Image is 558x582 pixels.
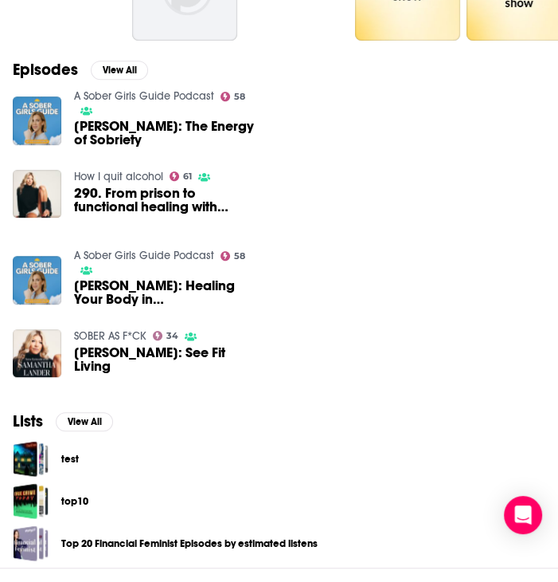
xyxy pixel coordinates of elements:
[61,450,79,468] a: test
[153,331,179,340] a: 34
[74,120,256,147] a: Samantha Lander: The Energy of Sobriety
[13,411,113,431] a: ListsView All
[220,251,246,261] a: 58
[13,60,78,80] h2: Episodes
[74,187,256,214] span: 290. From prison to functional healing with [PERSON_NAME]
[13,170,61,218] img: 290. From prison to functional healing with Samantha Lander
[504,496,542,534] div: Open Intercom Messenger
[166,332,178,340] span: 34
[234,253,245,260] span: 58
[170,171,193,181] a: 61
[74,89,214,103] a: A Sober Girls Guide Podcast
[74,187,256,214] a: 290. From prison to functional healing with Samantha Lander
[91,61,148,80] button: View All
[13,329,61,378] img: Samantha Lander: See Fit Living
[74,346,256,373] span: [PERSON_NAME]: See Fit Living
[13,256,61,305] img: Samantha Lander: Healing Your Body in Sobriety
[13,96,61,145] img: Samantha Lander: The Energy of Sobriety
[13,60,148,80] a: EpisodesView All
[13,525,49,561] a: Top 20 Financial Feminist Episodes by estimated listens
[234,93,245,100] span: 58
[74,249,214,262] a: A Sober Girls Guide Podcast
[56,412,113,431] button: View All
[13,411,43,431] h2: Lists
[13,441,49,477] a: test
[74,346,256,373] a: Samantha Lander: See Fit Living
[74,329,146,343] a: SOBER AS F*CK
[13,483,49,519] a: top10
[74,120,256,147] span: [PERSON_NAME]: The Energy of Sobriety
[183,173,192,180] span: 61
[61,535,318,553] a: Top 20 Financial Feminist Episodes by estimated listens
[74,170,163,183] a: How I quit alcohol
[61,493,88,510] a: top10
[74,279,256,306] span: [PERSON_NAME]: Healing Your Body in [GEOGRAPHIC_DATA]
[220,92,246,101] a: 58
[74,279,256,306] a: Samantha Lander: Healing Your Body in Sobriety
